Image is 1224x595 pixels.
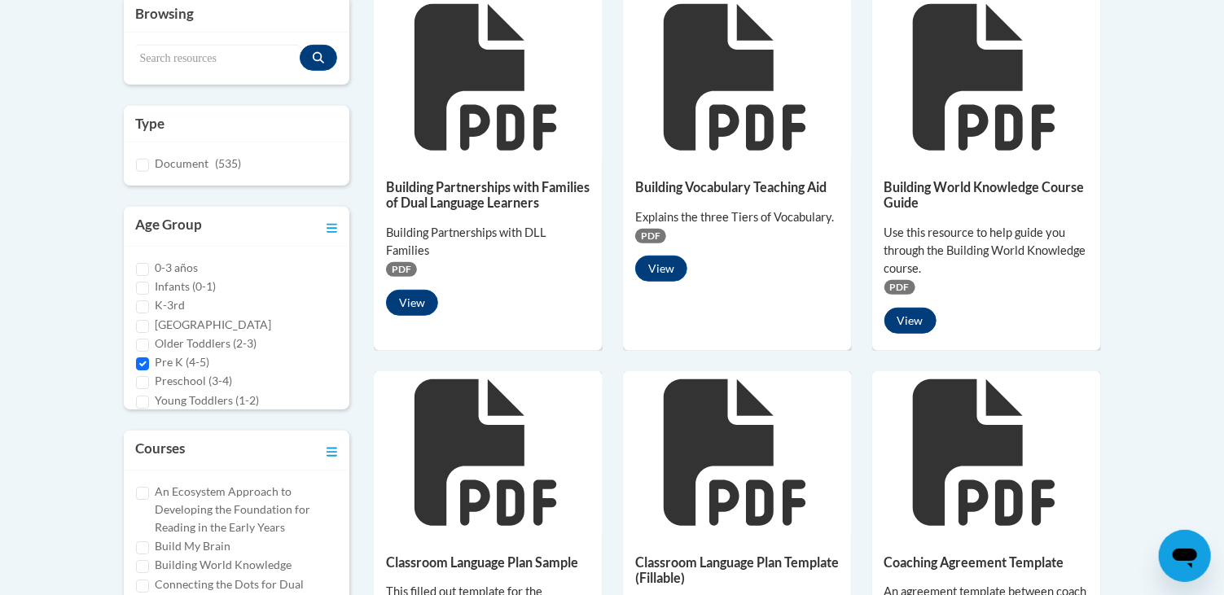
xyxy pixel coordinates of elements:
span: Document [156,156,209,170]
label: K-3rd [156,296,186,314]
div: Building Partnerships with DLL Families [386,224,590,260]
span: PDF [386,262,417,277]
h3: Browsing [136,4,338,24]
span: PDF [635,229,666,243]
h3: Age Group [136,215,203,238]
iframe: Button to launch messaging window [1159,530,1211,582]
h5: Building World Knowledge Course Guide [884,179,1089,211]
a: Toggle collapse [327,439,337,462]
label: Building World Knowledge [156,556,292,574]
button: View [884,308,937,334]
label: [GEOGRAPHIC_DATA] [156,316,272,334]
label: Older Toddlers (2-3) [156,335,257,352]
label: Young Toddlers (1-2) [156,392,260,409]
label: Infants (0-1) [156,278,217,295]
label: 0-3 años [156,259,199,277]
div: Explains the three Tiers of Vocabulary. [635,208,840,226]
a: Toggle collapse [327,215,337,238]
h3: Type [136,114,338,133]
span: PDF [884,280,915,295]
button: View [635,256,687,282]
input: Search resources [136,45,301,72]
h5: Building Vocabulary Teaching Aid [635,179,840,195]
h5: Classroom Language Plan Sample [386,554,590,570]
button: View [386,290,438,316]
label: Pre K (4-5) [156,353,210,371]
h3: Courses [136,439,186,462]
span: (535) [216,156,242,170]
h5: Classroom Language Plan Template (Fillable) [635,554,840,586]
h5: Coaching Agreement Template [884,554,1089,570]
button: Search resources [300,45,337,71]
div: Use this resource to help guide you through the Building World Knowledge course. [884,224,1089,278]
label: Preschool (3-4) [156,372,233,390]
h5: Building Partnerships with Families of Dual Language Learners [386,179,590,211]
label: An Ecosystem Approach to Developing the Foundation for Reading in the Early Years [156,483,338,536]
label: Build My Brain [156,537,231,555]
